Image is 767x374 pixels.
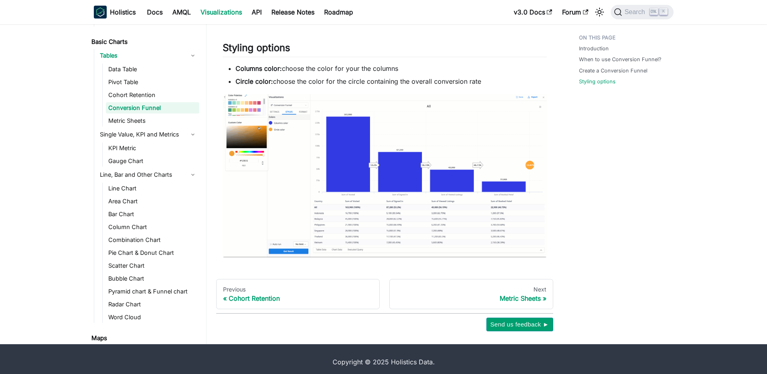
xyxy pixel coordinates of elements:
[97,168,199,181] a: Line, Bar and Other Charts
[106,209,199,220] a: Bar Chart
[106,155,199,167] a: Gauge Chart
[223,42,547,57] h2: Styling options
[142,6,167,19] a: Docs
[89,333,199,344] a: Maps
[94,6,107,19] img: Holistics
[593,6,606,19] button: Switch between dark and light mode (currently light mode)
[106,115,199,126] a: Metric Sheets
[106,312,199,323] a: Word Cloud
[106,76,199,88] a: Pivot Table
[97,49,199,62] a: Tables
[106,234,199,246] a: Combination Chart
[236,64,282,72] strong: Columns color:
[97,128,199,141] a: Single Value, KPI and Metrics
[106,64,199,75] a: Data Table
[611,5,673,19] button: Search (Ctrl+K)
[106,260,199,271] a: Scatter Chart
[490,319,549,330] span: Send us feedback ►
[196,6,247,19] a: Visualizations
[319,6,358,19] a: Roadmap
[106,221,199,233] a: Column Chart
[106,247,199,258] a: Pie Chart & Donut Chart
[110,7,136,17] b: Holistics
[106,286,199,297] a: Pyramid chart & Funnel chart
[106,183,199,194] a: Line Chart
[267,6,319,19] a: Release Notes
[579,56,662,63] a: When to use Conversion Funnel?
[486,318,553,331] button: Send us feedback ►
[94,6,136,19] a: HolisticsHolistics
[622,8,650,16] span: Search
[106,299,199,310] a: Radar Chart
[89,36,199,48] a: Basic Charts
[216,279,380,310] a: PreviousCohort Retention
[579,67,647,74] a: Create a Conversion Funnel
[579,78,616,85] a: Styling options
[579,45,609,52] a: Introduction
[396,286,546,293] div: Next
[509,6,557,19] a: v3.0 Docs
[236,64,547,73] li: choose the color for your the columns
[106,143,199,154] a: KPI Metric
[106,102,199,114] a: Conversion Funnel
[223,286,373,293] div: Previous
[389,279,553,310] a: NextMetric Sheets
[128,357,640,367] div: Copyright © 2025 Holistics Data.
[216,279,553,310] nav: Docs pages
[247,6,267,19] a: API
[106,273,199,284] a: Bubble Chart
[659,8,668,15] kbd: K
[106,196,199,207] a: Area Chart
[167,6,196,19] a: AMQL
[236,77,273,85] strong: Circle color:
[396,294,546,302] div: Metric Sheets
[236,76,547,86] li: choose the color for the circle containing the overall conversion rate
[557,6,593,19] a: Forum
[106,89,199,101] a: Cohort Retention
[223,294,373,302] div: Cohort Retention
